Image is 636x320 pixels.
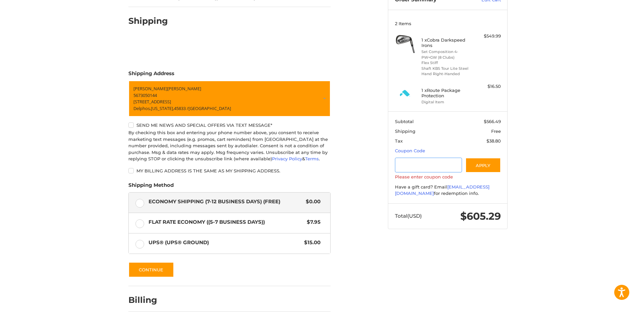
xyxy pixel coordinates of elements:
legend: Shipping Address [128,70,174,81]
li: Hand Right-Handed [421,71,473,77]
div: $549.99 [474,33,501,40]
span: Subtotal [395,119,414,124]
span: Free [491,128,501,134]
span: [US_STATE], [151,105,174,111]
legend: Shipping Method [128,181,174,192]
li: Flex Stiff [421,60,473,66]
div: Have a gift card? Email for redemption info. [395,184,501,197]
button: Continue [128,262,174,277]
span: $0.00 [302,198,321,206]
button: Apply [465,158,501,173]
span: $605.29 [460,210,501,222]
a: Coupon Code [395,148,425,153]
span: $7.95 [303,218,321,226]
label: My billing address is the same as my shipping address. [128,168,331,173]
span: $15.00 [301,239,321,247]
li: Digital Item [421,99,473,105]
span: UPS® (UPS® Ground) [149,239,301,247]
span: [PERSON_NAME] [167,86,201,92]
span: $566.49 [484,119,501,124]
span: $38.80 [486,138,501,144]
div: By checking this box and entering your phone number above, you consent to receive marketing text ... [128,129,331,162]
span: Delphos, [133,105,151,111]
li: Set Composition 4-PW+GW (8 Clubs) [421,49,473,60]
span: 5673050144 [133,92,157,98]
h3: 2 Items [395,21,501,26]
span: Economy Shipping (7-12 Business Days) (Free) [149,198,303,206]
h2: Shipping [128,16,168,26]
span: [PERSON_NAME] [133,86,167,92]
span: 45833 / [174,105,188,111]
a: Privacy Policy [272,156,302,161]
span: [STREET_ADDRESS] [133,99,171,105]
label: Please enter coupon code [395,174,501,179]
li: Shaft KBS Tour Lite Steel [421,66,473,71]
a: Enter or select a different address [128,81,331,117]
span: Shipping [395,128,415,134]
label: Send me news and special offers via text message* [128,122,331,128]
input: Gift Certificate or Coupon Code [395,158,462,173]
span: Tax [395,138,403,144]
a: Terms [305,156,319,161]
span: [GEOGRAPHIC_DATA] [188,105,231,111]
h4: 1 x Cobra Darkspeed Irons [421,37,473,48]
h2: Billing [128,295,168,305]
h4: 1 x Route Package Protection [421,88,473,99]
div: $16.50 [474,83,501,90]
span: Total (USD) [395,213,422,219]
span: Flat Rate Economy ((5-7 Business Days)) [149,218,304,226]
